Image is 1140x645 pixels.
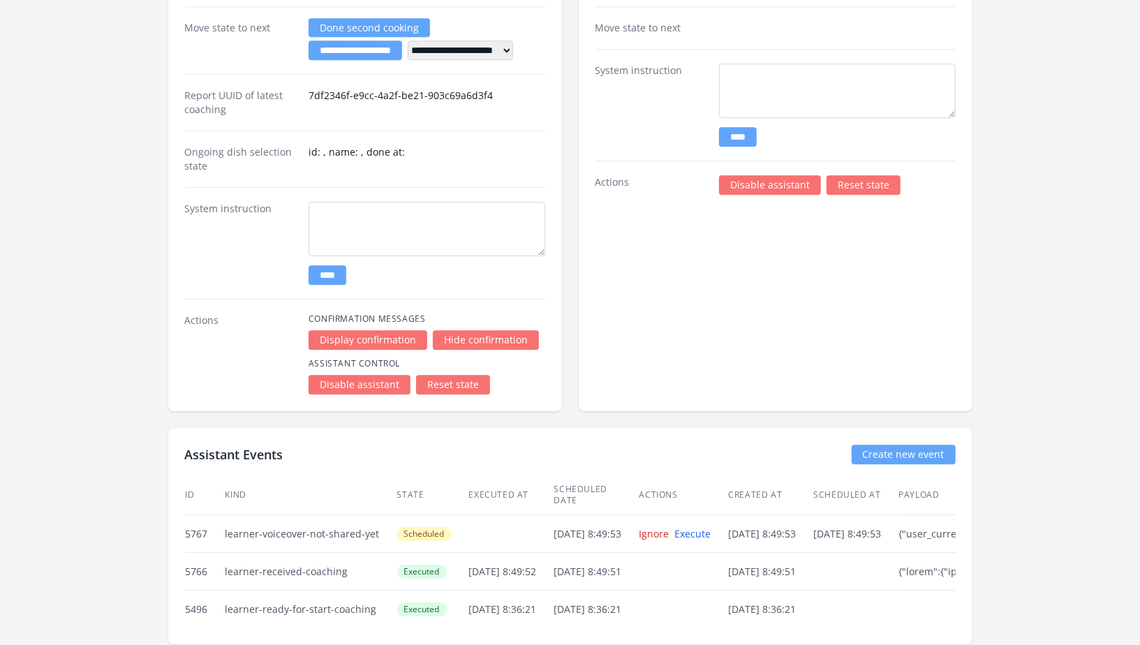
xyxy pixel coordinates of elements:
a: Done second cooking [309,18,430,37]
dt: Report UUID of latest coaching [185,89,297,117]
td: learner-received-coaching [225,553,397,591]
a: Disable assistant [309,375,410,394]
a: Disable assistant [719,175,821,195]
td: 5767 [185,515,225,553]
a: Display confirmation [309,330,427,350]
h4: Confirmation Messages [309,313,545,325]
a: Reset state [416,375,490,394]
th: Actions [639,475,728,515]
span: Scheduled [397,527,452,541]
th: Kind [225,475,397,515]
a: Reset state [827,175,901,195]
td: learner-voiceover-not-shared-yet [225,515,397,553]
td: 5496 [185,591,225,628]
dt: Ongoing dish selection state [185,145,297,173]
td: [DATE] 8:49:51 [728,553,813,591]
th: Executed at [468,475,554,515]
th: ID [185,475,225,515]
dd: 7df2346f-e9cc-4a2f-be21-903c69a6d3f4 [309,89,545,117]
span: Executed [397,565,447,579]
th: Created at [728,475,813,515]
td: learner-ready-for-start-coaching [225,591,397,628]
td: [DATE] 8:49:53 [554,515,639,553]
a: Create new event [852,445,956,464]
td: [DATE] 8:49:51 [554,553,639,591]
th: State [397,475,468,515]
dt: Move state to next [185,21,297,60]
span: Executed [397,602,447,616]
h2: Assistant Events [185,445,283,464]
a: Execute [675,527,711,540]
td: [DATE] 8:36:21 [468,591,554,628]
dt: Move state to next [595,21,708,35]
a: Ignore [639,527,669,540]
th: Scheduled at [813,475,898,515]
dt: System instruction [185,202,297,285]
td: [DATE] 8:49:53 [728,515,813,553]
a: Hide confirmation [433,330,539,350]
th: Scheduled date [554,475,639,515]
td: [DATE] 8:36:21 [728,591,813,628]
dd: id: , name: , done at: [309,145,545,173]
dt: System instruction [595,64,708,147]
td: 5766 [185,553,225,591]
td: [DATE] 8:49:52 [468,553,554,591]
h4: Assistant Control [309,358,545,369]
td: [DATE] 8:49:53 [813,515,898,553]
dt: Actions [595,175,708,195]
td: [DATE] 8:36:21 [554,591,639,628]
dt: Actions [185,313,297,394]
